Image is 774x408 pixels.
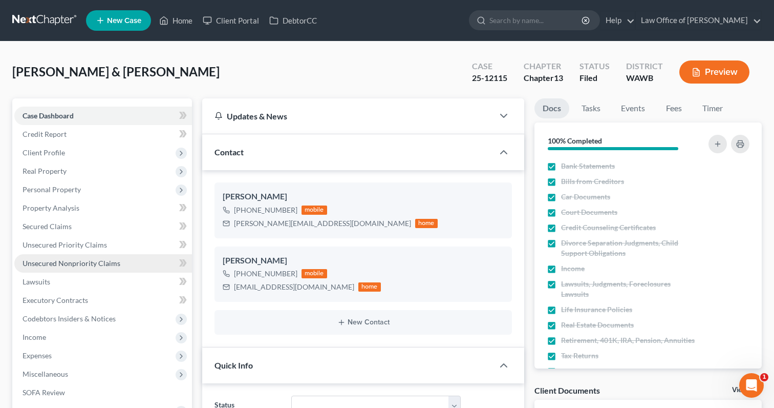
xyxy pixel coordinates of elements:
[694,98,731,118] a: Timer
[579,72,610,84] div: Filed
[472,72,507,84] div: 25-12115
[12,64,220,79] span: [PERSON_NAME] & [PERSON_NAME]
[534,98,569,118] a: Docs
[524,60,563,72] div: Chapter
[23,240,107,249] span: Unsecured Priority Claims
[561,320,634,330] span: Real Estate Documents
[14,383,192,402] a: SOFA Review
[657,98,690,118] a: Fees
[626,72,663,84] div: WAWB
[214,111,481,121] div: Updates & News
[561,222,656,233] span: Credit Counseling Certificates
[561,279,696,299] span: Lawsuits, Judgments, Foreclosures Lawsuits
[739,373,764,398] iframe: Intercom live chat
[154,11,198,30] a: Home
[561,304,632,315] span: Life Insurance Policies
[489,11,583,30] input: Search by name...
[561,207,617,217] span: Court Documents
[561,335,695,345] span: Retirement, 401K, IRA, Pension, Annuities
[561,351,598,361] span: Tax Returns
[358,282,381,292] div: home
[23,130,67,138] span: Credit Report
[636,11,761,30] a: Law Office of [PERSON_NAME]
[14,107,192,125] a: Case Dashboard
[14,236,192,254] a: Unsecured Priority Claims
[198,11,264,30] a: Client Portal
[579,60,610,72] div: Status
[23,185,81,194] span: Personal Property
[613,98,653,118] a: Events
[679,60,749,84] button: Preview
[234,269,297,279] div: [PHONE_NUMBER]
[554,73,563,83] span: 13
[14,125,192,144] a: Credit Report
[23,314,116,323] span: Codebtors Insiders & Notices
[548,136,602,145] strong: 100% Completed
[23,167,67,175] span: Real Property
[524,72,563,84] div: Chapter
[23,277,50,286] span: Lawsuits
[223,255,504,267] div: [PERSON_NAME]
[23,333,46,341] span: Income
[223,318,504,327] button: New Contact
[573,98,609,118] a: Tasks
[561,238,696,258] span: Divorce Separation Judgments, Child Support Obligations
[23,296,88,304] span: Executory Contracts
[302,206,327,215] div: mobile
[732,386,758,394] a: View All
[223,191,504,203] div: [PERSON_NAME]
[23,222,72,231] span: Secured Claims
[302,269,327,278] div: mobile
[264,11,322,30] a: DebtorCC
[14,199,192,217] a: Property Analysis
[234,205,297,215] div: [PHONE_NUMBER]
[415,219,438,228] div: home
[23,148,65,157] span: Client Profile
[214,147,244,157] span: Contact
[23,203,79,212] span: Property Analysis
[23,259,120,268] span: Unsecured Nonpriority Claims
[14,254,192,273] a: Unsecured Nonpriority Claims
[14,217,192,236] a: Secured Claims
[561,161,615,171] span: Bank Statements
[234,218,411,229] div: [PERSON_NAME][EMAIL_ADDRESS][DOMAIN_NAME]
[234,282,354,292] div: [EMAIL_ADDRESS][DOMAIN_NAME]
[14,273,192,291] a: Lawsuits
[23,370,68,378] span: Miscellaneous
[107,17,141,25] span: New Case
[600,11,635,30] a: Help
[534,385,600,396] div: Client Documents
[14,291,192,310] a: Executory Contracts
[561,176,624,187] span: Bills from Creditors
[760,373,768,381] span: 1
[561,366,696,386] span: Photo Identification & Social Security Proof
[626,60,663,72] div: District
[472,60,507,72] div: Case
[23,111,74,120] span: Case Dashboard
[23,388,65,397] span: SOFA Review
[214,360,253,370] span: Quick Info
[561,192,610,202] span: Car Documents
[561,263,585,274] span: Income
[23,351,52,360] span: Expenses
